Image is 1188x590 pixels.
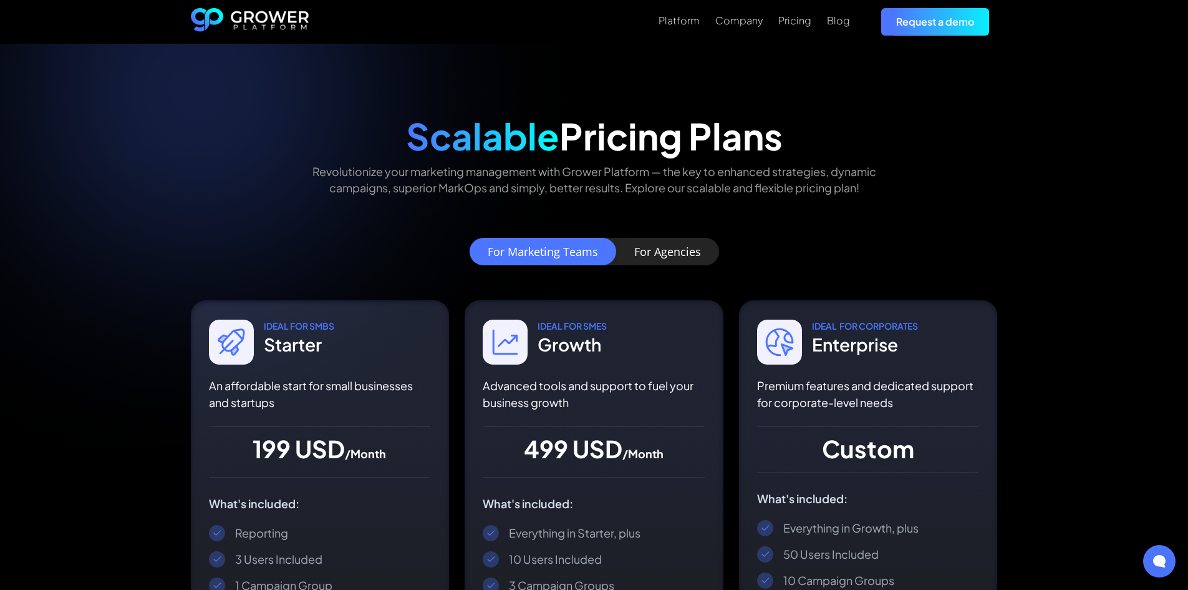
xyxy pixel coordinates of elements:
[291,164,897,195] p: Revolutionize your marketing management with Grower Platform — the key to enhanced strategies, dy...
[778,13,811,28] a: Pricing
[881,8,989,35] a: Request a demo
[509,552,602,567] div: 10 Users Included
[622,446,664,461] span: /Month
[757,377,979,411] p: Premium features and dedicated support for corporate-level needs
[483,498,705,510] div: What's included:
[812,320,918,332] div: IDEAL For CORPORATES
[235,552,322,567] div: 3 Users Included
[757,493,979,505] div: What's included:
[538,332,607,357] div: Growth
[191,8,309,36] a: home
[538,320,607,332] div: IDEAL For SMes
[483,377,705,411] p: Advanced tools and support to fuel your business growth
[634,245,701,258] div: For Agencies
[715,13,763,28] a: Company
[827,13,850,28] a: Blog
[209,498,431,510] div: What's included:
[345,446,386,461] span: /Month
[778,14,811,26] div: Pricing
[488,245,598,258] div: For Marketing Teams
[209,377,431,411] p: An affordable start for small businesses and startups
[406,113,559,159] span: Scalable
[264,332,334,357] div: Starter
[783,521,919,536] div: Everything in Growth, plus
[659,13,700,28] a: Platform
[715,14,763,26] div: Company
[483,441,705,461] div: 499 USD
[783,547,879,562] div: 50 Users Included
[659,14,700,26] div: Platform
[406,114,783,158] div: Pricing Plans
[235,526,288,541] div: Reporting
[264,320,334,332] div: IDEAL For SmbS
[827,14,850,26] div: Blog
[209,441,431,461] div: 199 USD
[783,573,894,588] div: 10 Campaign Groups
[757,441,979,456] div: Custom
[509,526,640,541] div: Everything in Starter, plus
[812,332,918,357] div: Enterprise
